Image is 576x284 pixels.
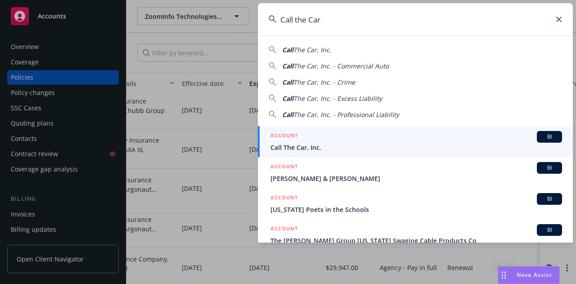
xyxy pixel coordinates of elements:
[293,78,355,86] span: The Car, Inc. - Crime
[293,94,382,103] span: The Car, Inc. - Excess Liability
[270,174,562,183] span: [PERSON_NAME] & [PERSON_NAME]
[270,162,298,173] h5: ACCOUNT
[540,133,558,141] span: BI
[540,226,558,234] span: BI
[258,219,573,260] a: ACCOUNTBIThe [PERSON_NAME] Group [US_STATE] Swaging Cable Products Co
[270,236,562,245] span: The [PERSON_NAME] Group [US_STATE] Swaging Cable Products Co
[270,131,298,142] h5: ACCOUNT
[498,266,509,284] div: Drag to move
[498,266,560,284] button: Nova Assist
[517,271,552,279] span: Nova Assist
[540,164,558,172] span: BI
[258,126,573,157] a: ACCOUNTBICall The Car, Inc.
[540,195,558,203] span: BI
[258,188,573,219] a: ACCOUNTBI[US_STATE] Poets in the Schools
[270,193,298,204] h5: ACCOUNT
[270,205,562,214] span: [US_STATE] Poets in the Schools
[293,62,389,70] span: The Car, Inc. - Commercial Auto
[258,3,573,36] input: Search...
[258,157,573,188] a: ACCOUNTBI[PERSON_NAME] & [PERSON_NAME]
[293,45,331,54] span: The Car, Inc.
[270,224,298,235] h5: ACCOUNT
[282,94,293,103] span: Call
[282,45,293,54] span: Call
[282,62,293,70] span: Call
[293,110,399,119] span: The Car, Inc. - Professional Liability
[282,110,293,119] span: Call
[270,143,562,152] span: Call The Car, Inc.
[282,78,293,86] span: Call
